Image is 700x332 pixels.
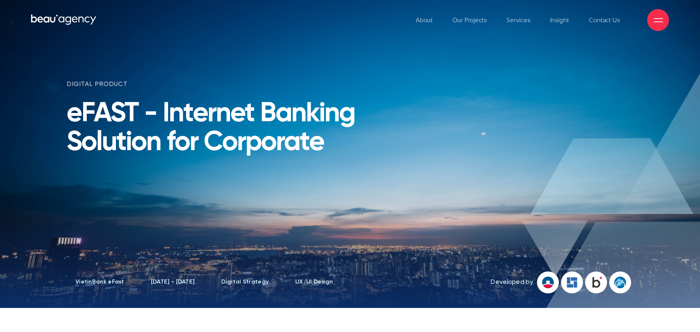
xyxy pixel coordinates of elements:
[490,278,533,287] span: Developed by
[67,80,128,89] span: digital product
[75,278,124,286] li: VietinBank eFast
[151,278,195,286] li: [DATE] - [DATE]
[67,100,393,157] h1: eFAST - Internet Banking Solution for Corporate
[221,278,269,286] li: Digital Strategy
[295,278,333,286] li: UX/UI Design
